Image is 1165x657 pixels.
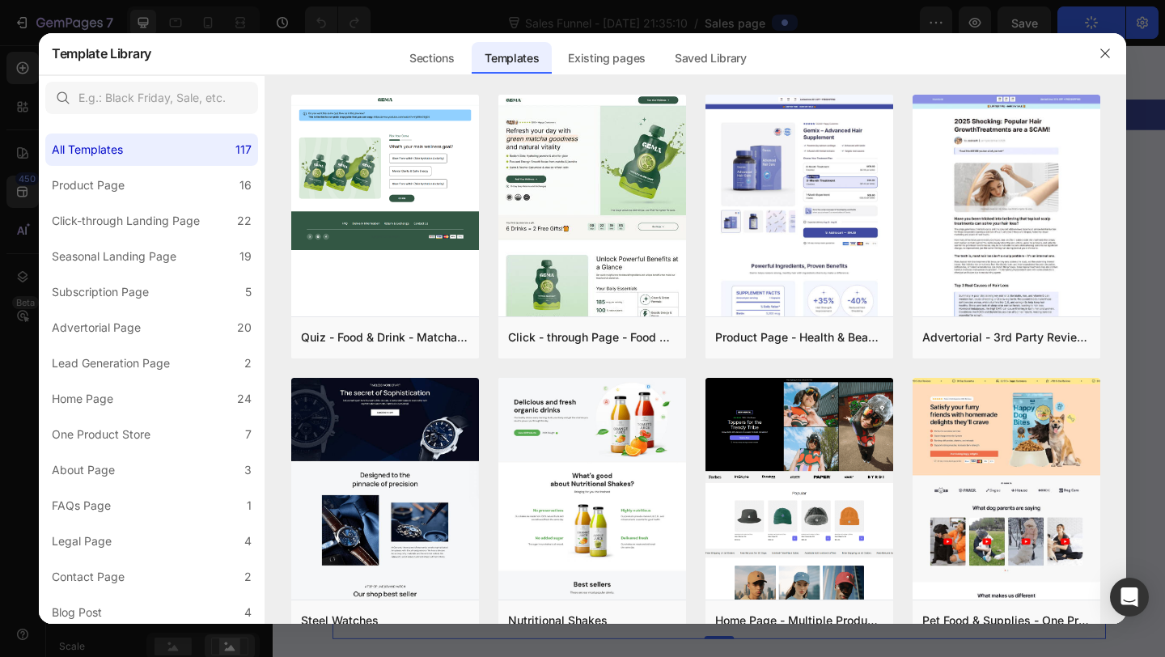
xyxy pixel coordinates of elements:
div: Blog Post [52,603,102,622]
div: 4 [244,603,252,622]
div: Home Page - Multiple Product - Apparel - Style 4 [715,611,883,630]
img: gempages_581678235708818188-8134cd82-0f27-4d2c-864b-90920d6e8b28.png [243,291,728,646]
div: 22 [237,211,252,231]
div: 2 [244,354,252,373]
div: Seasonal Landing Page [52,247,176,266]
div: 4 [244,532,252,551]
div: 1 [247,496,252,515]
p: HRS [369,32,383,40]
div: Subscription Page [52,282,149,302]
p: 🎁 LIMITED TIME - HAIR DAY SALE 🎁 [2,67,969,84]
p: SEC [454,32,467,40]
p: Limited time: 30% OFF + FREESHIPPING [493,21,969,38]
div: Home Page [52,389,113,409]
h2: Vitamin Power for Your Hair [65,149,906,194]
img: quiz-1.png [291,95,479,251]
div: Nutritional Shakes [508,611,608,630]
p: MIN [412,32,425,40]
div: All Templates [52,140,123,159]
div: Sections [396,42,467,74]
div: 5 [245,282,252,302]
div: Click - through Page - Food & Drink - Matcha Glow Shot [508,328,676,347]
div: 117 [235,140,252,159]
div: 02 [454,18,467,32]
div: FAQs Page [52,496,111,515]
p: Powered by [MEDICAL_DATA], [MEDICAL_DATA], E & B12 — working together to nourish hair from within... [66,209,904,251]
div: 2 [244,567,252,587]
div: 7 [245,425,252,444]
div: Open Intercom Messenger [1110,578,1149,617]
div: Product Page [52,176,125,195]
div: 24 [412,18,425,32]
div: Advertorial Page [52,318,141,337]
div: Templates [472,42,552,74]
div: Legal Page [52,532,112,551]
div: Click-through Landing Page [52,211,200,231]
div: Image [85,269,120,283]
div: Product Page - Health & Beauty - Hair Supplement [715,328,883,347]
div: About Page [52,460,115,480]
div: 19 [239,247,252,266]
div: Quiz - Food & Drink - Matcha Glow Shot [301,328,469,347]
div: Saved Library [662,42,760,74]
div: 24 [237,389,252,409]
div: Existing pages [555,42,659,74]
div: 20 [237,318,252,337]
div: Steel Watches [301,611,379,630]
div: 10 [369,18,383,32]
div: One Product Store [52,425,150,444]
input: E.g.: Black Friday, Sale, etc. [45,82,258,114]
div: Advertorial - 3rd Party Review - The Before Image - Hair Supplement [922,328,1091,347]
div: 16 [239,176,252,195]
h2: Template Library [52,32,151,74]
div: 3 [244,460,252,480]
div: Pet Food & Supplies - One Product Store [922,611,1091,630]
div: Contact Page [52,567,125,587]
div: Lead Generation Page [52,354,170,373]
